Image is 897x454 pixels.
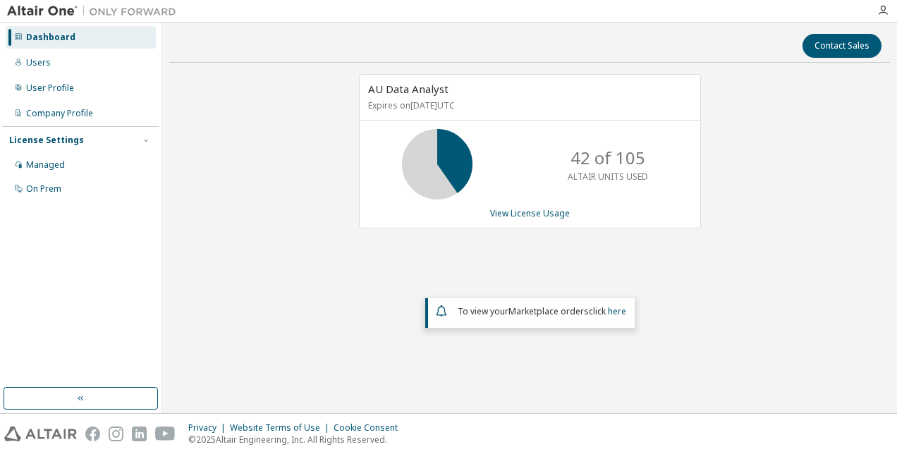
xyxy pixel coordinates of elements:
div: Website Terms of Use [230,422,334,434]
div: Privacy [188,422,230,434]
span: AU Data Analyst [368,82,448,96]
img: instagram.svg [109,427,123,441]
p: © 2025 Altair Engineering, Inc. All Rights Reserved. [188,434,406,446]
span: To view your click [458,305,626,317]
div: Company Profile [26,108,93,119]
img: altair_logo.svg [4,427,77,441]
a: View License Usage [490,207,570,219]
div: On Prem [26,183,61,195]
div: Cookie Consent [334,422,406,434]
button: Contact Sales [803,34,881,58]
img: Altair One [7,4,183,18]
div: Managed [26,159,65,171]
div: Users [26,57,51,68]
img: youtube.svg [155,427,176,441]
div: User Profile [26,82,74,94]
p: ALTAIR UNITS USED [568,171,648,183]
img: linkedin.svg [132,427,147,441]
div: License Settings [9,135,84,146]
p: 42 of 105 [570,146,645,170]
a: here [608,305,626,317]
div: Dashboard [26,32,75,43]
em: Marketplace orders [508,305,589,317]
p: Expires on [DATE] UTC [368,99,688,111]
img: facebook.svg [85,427,100,441]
